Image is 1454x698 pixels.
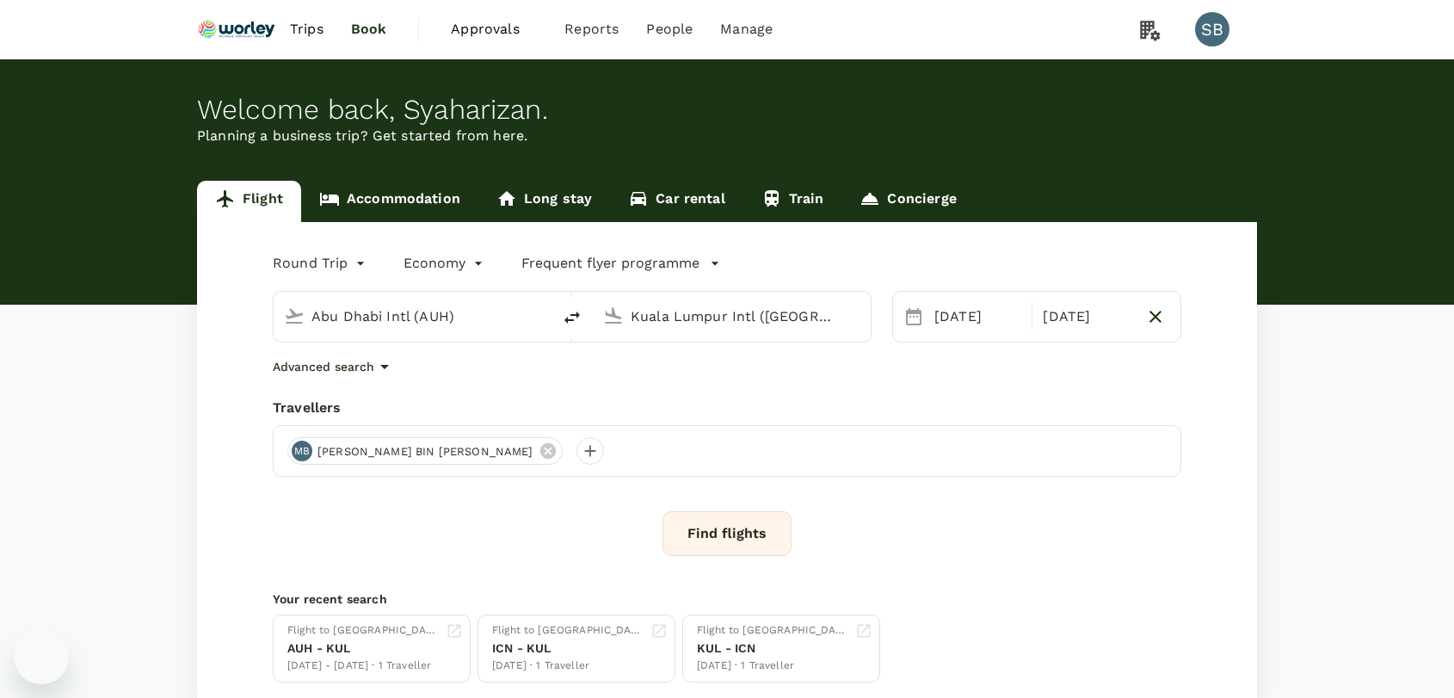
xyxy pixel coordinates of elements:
a: Flight [197,181,301,222]
div: KUL - ICN [697,639,848,658]
span: Reports [564,19,619,40]
button: delete [551,297,593,338]
a: Car rental [610,181,743,222]
p: Your recent search [273,590,1181,608]
div: SB [1195,12,1229,46]
a: Accommodation [301,181,478,222]
p: Planning a business trip? Get started from here. [197,126,1257,146]
div: MB [292,441,312,461]
button: Open [539,314,543,318]
div: Flight to [GEOGRAPHIC_DATA] [697,622,848,639]
span: [PERSON_NAME] BIN [PERSON_NAME] [307,443,544,460]
a: Long stay [478,181,610,222]
input: Going to [631,303,835,330]
div: [DATE] · 1 Traveller [492,658,644,675]
img: Ranhill Worley Sdn Bhd [197,10,276,48]
div: [DATE] · 1 Traveller [697,658,848,675]
button: Open [859,314,862,318]
span: Book [351,19,387,40]
input: Depart from [311,303,515,330]
p: Advanced search [273,358,374,375]
div: Economy [404,250,487,277]
div: [DATE] [1036,300,1137,334]
span: People [646,19,693,40]
p: Frequent flyer programme [521,253,699,274]
button: Advanced search [273,356,395,377]
div: [DATE] - [DATE] · 1 Traveller [287,658,439,675]
a: Train [743,181,842,222]
div: Travellers [273,398,1181,418]
div: Flight to [GEOGRAPHIC_DATA] [492,622,644,639]
button: Frequent flyer programme [521,253,720,274]
button: Find flights [662,511,792,556]
span: Trips [290,19,323,40]
span: Manage [720,19,773,40]
iframe: Button to launch messaging window [14,629,69,684]
div: Flight to [GEOGRAPHIC_DATA] [287,622,439,639]
div: [DATE] [927,300,1028,334]
div: Round Trip [273,250,369,277]
div: MB[PERSON_NAME] BIN [PERSON_NAME] [287,437,563,465]
div: AUH - KUL [287,639,439,658]
span: Approvals [451,19,537,40]
a: Concierge [841,181,974,222]
div: ICN - KUL [492,639,644,658]
div: Welcome back , Syaharizan . [197,94,1257,126]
